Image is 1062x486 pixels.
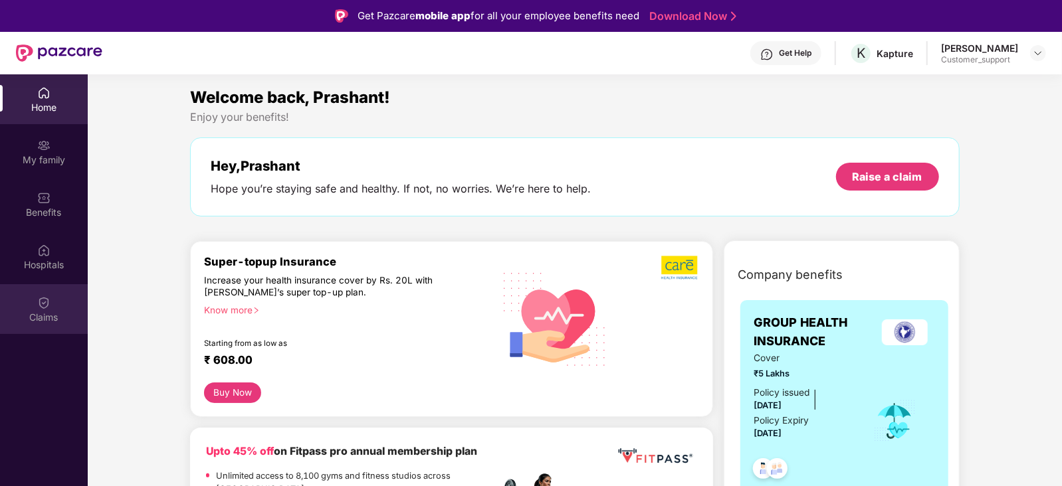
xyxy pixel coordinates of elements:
[661,255,699,280] img: b5dec4f62d2307b9de63beb79f102df3.png
[16,44,102,62] img: New Pazcare Logo
[37,296,51,309] img: svg+xml;base64,PHN2ZyBpZD0iQ2xhaW0iIHhtbG5zPSJodHRwOi8vd3d3LnczLm9yZy8yMDAwL3N2ZyIgd2lkdGg9IjIwIi...
[754,351,855,366] span: Cover
[211,158,591,174] div: Hey, Prashant
[941,54,1018,65] div: Customer_support
[204,255,492,268] div: Super-topup Insurance
[190,88,390,107] span: Welcome back, Prashant!
[493,256,617,381] img: svg+xml;base64,PHN2ZyB4bWxucz0iaHR0cDovL3d3dy53My5vcmcvMjAwMC9zdmciIHhtbG5zOnhsaW5rPSJodHRwOi8vd3...
[204,274,435,298] div: Increase your health insurance cover by Rs. 20L with [PERSON_NAME]’s super top-up plan.
[649,9,732,23] a: Download Now
[738,266,843,284] span: Company benefits
[873,399,916,443] img: icon
[37,191,51,204] img: svg+xml;base64,PHN2ZyBpZD0iQmVuZWZpdHMiIHhtbG5zPSJodHRwOi8vd3d3LnczLm9yZy8yMDAwL3N2ZyIgd2lkdGg9Ij...
[941,42,1018,54] div: [PERSON_NAME]
[853,169,922,184] div: Raise a claim
[760,48,774,61] img: svg+xml;base64,PHN2ZyBpZD0iSGVscC0zMngzMiIgeG1sbnM9Imh0dHA6Ly93d3cudzMub3JnLzIwMDAvc3ZnIiB3aWR0aD...
[415,9,471,22] strong: mobile app
[190,110,959,124] div: Enjoy your benefits!
[754,428,782,438] span: [DATE]
[204,339,436,348] div: Starting from as low as
[253,307,260,314] span: right
[37,244,51,257] img: svg+xml;base64,PHN2ZyBpZD0iSG9zcGl0YWxzIiB4bWxucz0iaHR0cDovL3d3dy53My5vcmcvMjAwMC9zdmciIHdpZHRoPS...
[754,313,875,351] span: GROUP HEALTH INSURANCE
[358,8,639,24] div: Get Pazcare for all your employee benefits need
[204,304,484,313] div: Know more
[754,367,855,380] span: ₹5 Lakhs
[754,400,782,410] span: [DATE]
[754,386,809,400] div: Policy issued
[37,139,51,152] img: svg+xml;base64,PHN2ZyB3aWR0aD0iMjAiIGhlaWdodD0iMjAiIHZpZXdCb3g9IjAgMCAyMCAyMCIgZmlsbD0ibm9uZSIgeG...
[615,444,695,468] img: fppp.png
[779,48,811,58] div: Get Help
[206,445,274,457] b: Upto 45% off
[37,86,51,100] img: svg+xml;base64,PHN2ZyBpZD0iSG9tZSIgeG1sbnM9Imh0dHA6Ly93d3cudzMub3JnLzIwMDAvc3ZnIiB3aWR0aD0iMjAiIG...
[882,319,928,345] img: insurerLogo
[335,9,348,23] img: Logo
[754,414,809,428] div: Policy Expiry
[211,182,591,196] div: Hope you’re staying safe and healthy. If not, no worries. We’re here to help.
[857,45,865,61] span: K
[1033,48,1043,58] img: svg+xml;base64,PHN2ZyBpZD0iRHJvcGRvd24tMzJ4MzIiIHhtbG5zPSJodHRwOi8vd3d3LnczLm9yZy8yMDAwL3N2ZyIgd2...
[206,445,477,457] b: on Fitpass pro annual membership plan
[204,382,261,403] button: Buy Now
[731,9,736,23] img: Stroke
[877,47,913,60] div: Kapture
[204,353,479,369] div: ₹ 608.00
